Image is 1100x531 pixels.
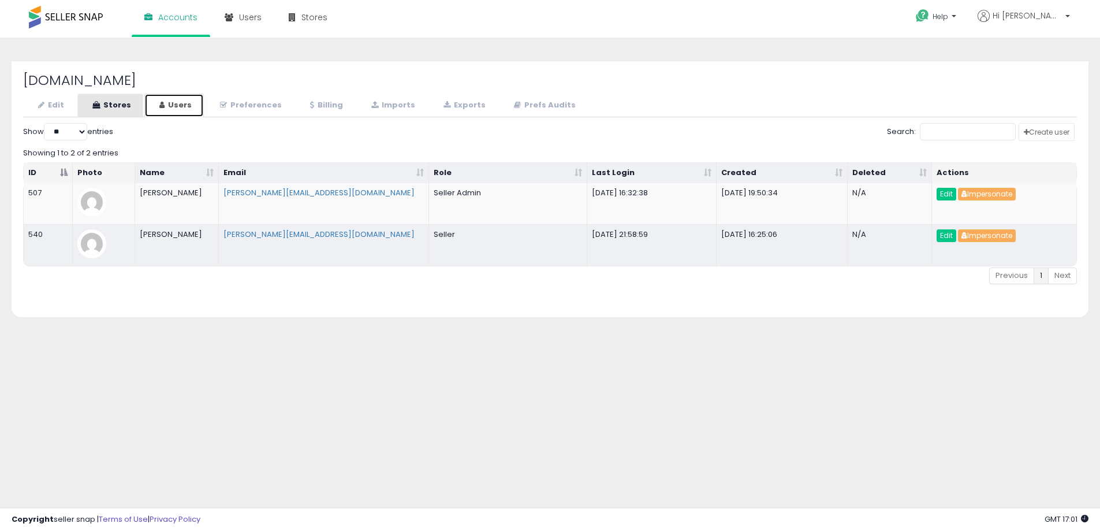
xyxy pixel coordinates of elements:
a: [PERSON_NAME][EMAIL_ADDRESS][DOMAIN_NAME] [223,229,415,240]
label: Search: [887,123,1016,140]
th: Deleted: activate to sort column ascending [848,163,932,184]
a: Edit [937,229,956,242]
span: Create user [1024,127,1069,137]
a: Hi [PERSON_NAME] [978,10,1070,36]
input: Search: [920,123,1016,140]
a: Preferences [205,94,294,117]
th: Name: activate to sort column ascending [135,163,218,184]
button: Impersonate [958,188,1016,200]
td: 540 [24,224,73,266]
a: Terms of Use [99,514,148,525]
a: Imports [356,94,427,117]
a: Previous [989,268,1034,284]
th: Role: activate to sort column ascending [429,163,587,184]
th: Email: activate to sort column ascending [219,163,430,184]
img: profile [77,188,106,217]
a: Prefs Audits [499,94,588,117]
span: Hi [PERSON_NAME] [993,10,1062,21]
label: Show entries [23,123,113,140]
td: [PERSON_NAME] [135,224,218,266]
div: seller snap | | [12,514,200,525]
a: Edit [23,94,76,117]
h2: [DOMAIN_NAME] [23,73,1077,88]
span: Help [933,12,948,21]
a: Create user [1019,123,1075,141]
td: 507 [24,183,73,224]
span: Accounts [158,12,197,23]
strong: Copyright [12,514,54,525]
th: Actions [932,163,1076,184]
a: Next [1048,268,1077,284]
a: [PERSON_NAME][EMAIL_ADDRESS][DOMAIN_NAME] [223,187,415,198]
th: ID: activate to sort column descending [24,163,73,184]
a: Edit [937,188,956,200]
a: 1 [1034,268,1049,284]
td: Seller [429,224,587,266]
a: Stores [77,94,143,117]
td: Seller Admin [429,183,587,224]
td: [DATE] 16:32:38 [587,183,717,224]
a: Billing [295,94,355,117]
th: Photo [73,163,136,184]
a: Impersonate [958,188,1016,199]
a: Users [144,94,204,117]
td: N/A [848,183,932,224]
td: [PERSON_NAME] [135,183,218,224]
span: 2025-10-13 17:01 GMT [1045,514,1088,525]
i: Get Help [915,9,930,23]
th: Last Login: activate to sort column ascending [587,163,717,184]
a: Privacy Policy [150,514,200,525]
span: Users [239,12,262,23]
span: Stores [301,12,327,23]
select: Showentries [44,123,87,140]
button: Impersonate [958,229,1016,242]
td: [DATE] 19:50:34 [717,183,848,224]
a: Exports [428,94,498,117]
td: N/A [848,224,932,266]
img: profile [77,229,106,258]
th: Created: activate to sort column ascending [717,163,848,184]
div: Showing 1 to 2 of 2 entries [23,143,1077,159]
td: [DATE] 16:25:06 [717,224,848,266]
a: Impersonate [958,230,1016,241]
td: [DATE] 21:58:59 [587,224,717,266]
